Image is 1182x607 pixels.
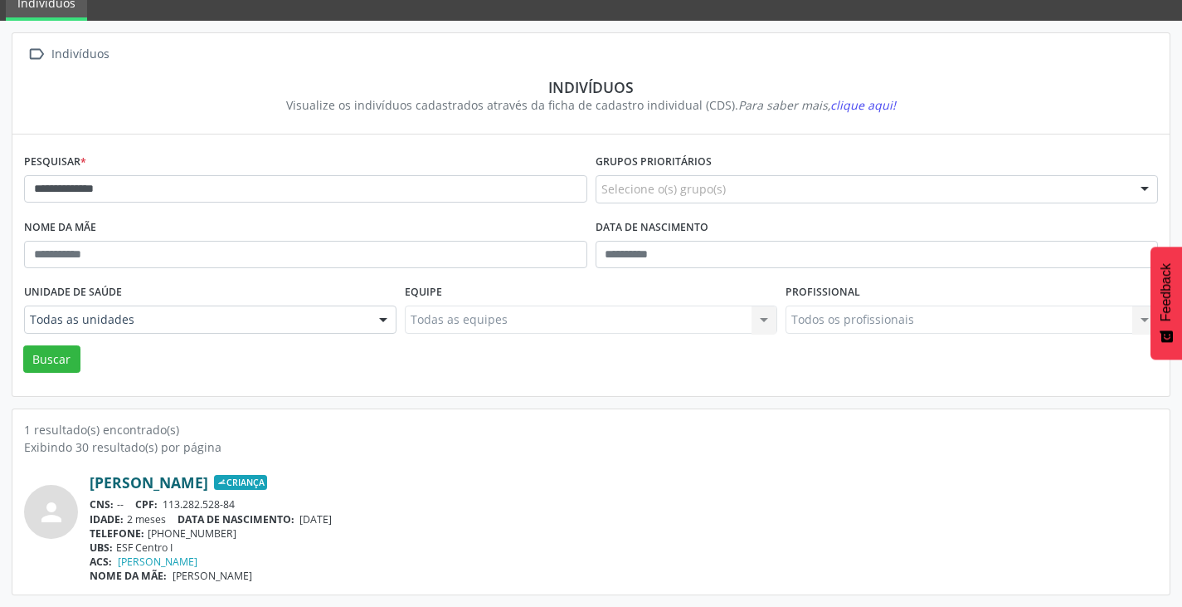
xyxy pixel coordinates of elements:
div: 2 meses [90,512,1158,526]
div: ESF Centro I [90,541,1158,555]
span: [PERSON_NAME] [173,569,252,583]
span: IDADE: [90,512,124,526]
a:  Indivíduos [24,42,112,66]
label: Equipe [405,280,442,306]
label: Unidade de saúde [24,280,122,306]
span: clique aqui! [830,97,896,113]
span: UBS: [90,541,113,555]
i: person [36,497,66,527]
span: NOME DA MÃE: [90,569,167,583]
div: 1 resultado(s) encontrado(s) [24,421,1158,438]
span: DATA DE NASCIMENTO: [178,512,294,526]
i: Para saber mais, [738,97,896,113]
span: TELEFONE: [90,526,144,541]
div: Indivíduos [48,42,112,66]
span: CPF: [135,497,158,512]
span: [DATE] [299,512,332,526]
span: ACS: [90,555,112,569]
div: [PHONE_NUMBER] [90,526,1158,541]
a: [PERSON_NAME] [118,555,197,569]
label: Pesquisar [24,149,86,175]
div: Exibindo 30 resultado(s) por página [24,438,1158,456]
div: Visualize os indivíduos cadastrados através da ficha de cadastro individual (CDS). [36,96,1146,114]
div: Indivíduos [36,78,1146,96]
span: Feedback [1159,263,1174,321]
button: Feedback - Mostrar pesquisa [1150,247,1182,360]
button: Buscar [23,345,80,374]
a: [PERSON_NAME] [90,473,208,492]
span: Todas as unidades [30,311,362,328]
span: CNS: [90,497,114,512]
span: 113.282.528-84 [163,497,235,512]
label: Data de nascimento [596,215,708,241]
i:  [24,42,48,66]
div: -- [90,497,1158,512]
span: Selecione o(s) grupo(s) [601,180,726,198]
span: Criança [214,475,267,490]
label: Grupos prioritários [596,149,712,175]
label: Profissional [786,280,860,306]
label: Nome da mãe [24,215,96,241]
